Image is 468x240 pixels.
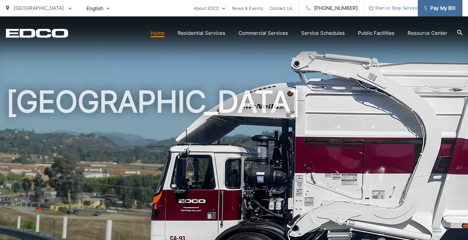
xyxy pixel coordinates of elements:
[6,29,68,38] a: EDCD logo. Return to the homepage.
[81,3,115,14] span: English
[408,29,447,37] a: Resource Center
[178,29,225,37] a: Residential Services
[270,4,293,12] a: Contact Us
[14,5,64,11] span: [GEOGRAPHIC_DATA]
[358,29,394,37] a: Public Facilities
[424,4,456,12] span: Pay My Bill
[151,29,165,37] a: Home
[238,29,288,37] a: Commercial Services
[232,4,263,12] a: News & Events
[301,29,345,37] a: Service Schedules
[194,4,225,12] a: About EDCO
